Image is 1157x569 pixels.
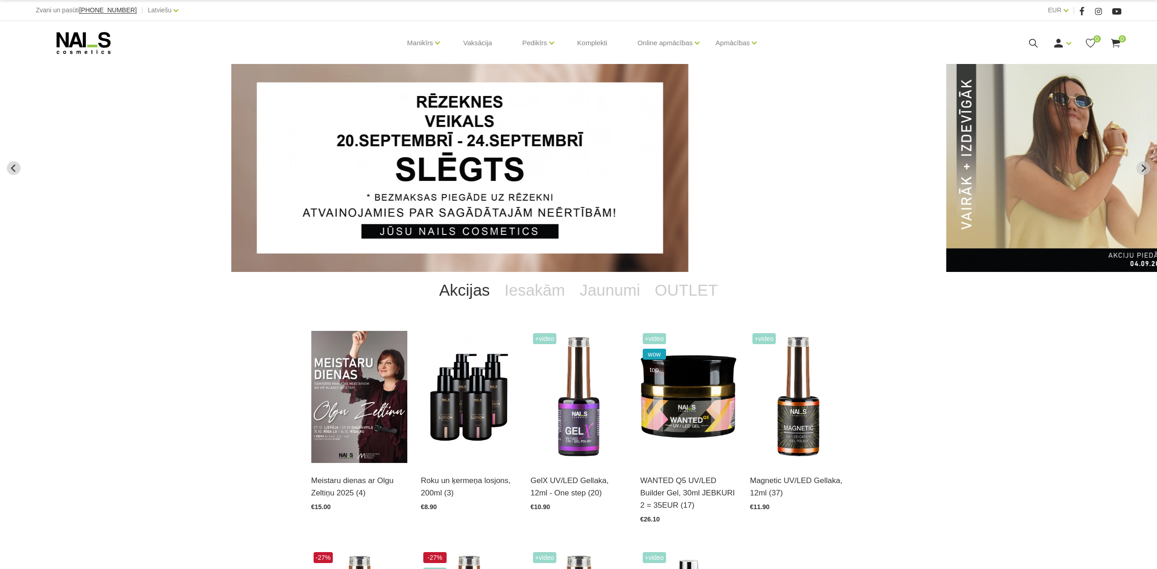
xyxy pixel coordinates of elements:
[421,474,517,499] a: Roku un ķermeņa losjons, 200ml (3)
[36,5,137,16] div: Zvani un pasūti
[643,552,666,563] span: +Video
[7,161,21,175] button: Go to last slide
[750,474,846,499] a: Magnetic UV/LED Gellaka, 12ml (37)
[715,25,750,61] a: Apmācības
[637,25,693,61] a: Online apmācības
[148,5,171,16] a: Latviešu
[572,272,647,308] a: Jaunumi
[311,474,407,499] a: Meistaru dienas ar Olgu Zeltiņu 2025 (4)
[1073,5,1075,16] span: |
[1119,35,1126,43] span: 0
[79,6,137,14] span: [PHONE_NUMBER]
[531,474,627,499] a: GelX UV/LED Gellaka, 12ml - One step (20)
[640,474,736,512] a: WANTED Q5 UV/LED Builder Gel, 30ml JEBKURI 2 = 35EUR (17)
[423,552,447,563] span: -27%
[314,552,333,563] span: -27%
[1136,161,1150,175] button: Next slide
[570,21,615,65] a: Komplekti
[231,64,926,272] li: 1 of 13
[456,21,499,65] a: Vaksācija
[311,503,331,511] span: €15.00
[421,503,437,511] span: €8.90
[752,333,776,344] span: +Video
[531,503,550,511] span: €10.90
[643,349,666,360] span: wow
[533,333,557,344] span: +Video
[750,331,846,463] img: Ilgnoturīga gellaka, kas sastāv no metāla mikrodaļiņām, kuras īpaša magnēta ietekmē var pārvērst ...
[1048,5,1062,16] a: EUR
[432,272,497,308] a: Akcijas
[311,331,407,463] img: ✨ Meistaru dienas ar Olgu Zeltiņu 2025 ✨🍂 RUDENS / Seminārs manikīra meistariem 🍂📍 Liepāja – 7. o...
[531,331,627,463] img: Trīs vienā - bāze, tonis, tops (trausliem nagiem vēlams papildus lietot bāzi). Ilgnoturīga un int...
[643,364,666,375] span: top
[1110,37,1121,49] a: 0
[533,552,557,563] span: +Video
[141,5,143,16] span: |
[1093,35,1101,43] span: 0
[643,333,666,344] span: +Video
[497,272,572,308] a: Iesakām
[407,25,433,61] a: Manikīrs
[647,272,725,308] a: OUTLET
[640,331,736,463] img: Gels WANTED NAILS cosmetics tehniķu komanda ir radījusi gelu, kas ilgi jau ir katra meistara mekl...
[79,7,137,14] a: [PHONE_NUMBER]
[421,331,517,463] img: BAROJOŠS roku un ķermeņa LOSJONSBALI COCONUT barojošs roku un ķermeņa losjons paredzēts jebkura t...
[640,516,660,523] span: €26.10
[522,25,547,61] a: Pedikīrs
[750,503,770,511] span: €11.90
[1085,37,1096,49] a: 0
